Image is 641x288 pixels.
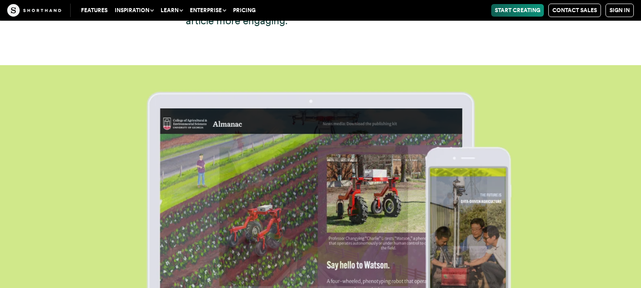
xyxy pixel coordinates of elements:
[491,4,544,17] a: Start Creating
[157,4,186,17] button: Learn
[605,4,634,17] a: Sign in
[548,4,601,17] a: Contact Sales
[186,4,229,17] button: Enterprise
[77,4,111,17] a: Features
[229,4,259,17] a: Pricing
[7,4,61,17] img: The Craft
[111,4,157,17] button: Inspiration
